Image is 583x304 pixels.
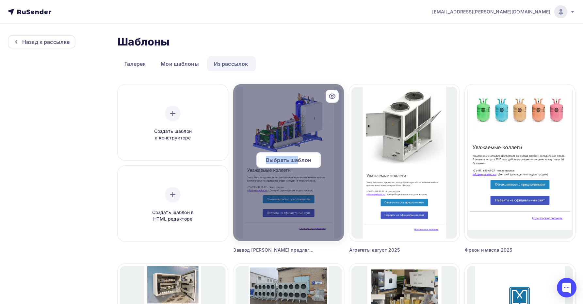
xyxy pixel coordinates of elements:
[233,247,316,253] div: Заввод [PERSON_NAME] предлагает холодильные агрегаты из наличия на базе оригинальных компрессоров...
[266,156,311,164] span: Выбрать шаблон
[432,5,575,18] a: [EMAIL_ADDRESS][PERSON_NAME][DOMAIN_NAME]
[154,56,206,71] a: Мои шаблоны
[118,56,153,71] a: Галерея
[142,128,204,141] span: Создать шаблон в конструкторе
[432,9,550,15] span: [EMAIL_ADDRESS][PERSON_NAME][DOMAIN_NAME]
[118,35,170,48] h2: Шаблоны
[22,38,70,46] div: Назад к рассылке
[465,247,548,253] div: Фреон и масла 2025
[142,209,204,223] span: Создать шаблон в HTML редакторе
[207,56,255,71] a: Из рассылок
[349,247,432,253] div: Агрегаты август 2025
